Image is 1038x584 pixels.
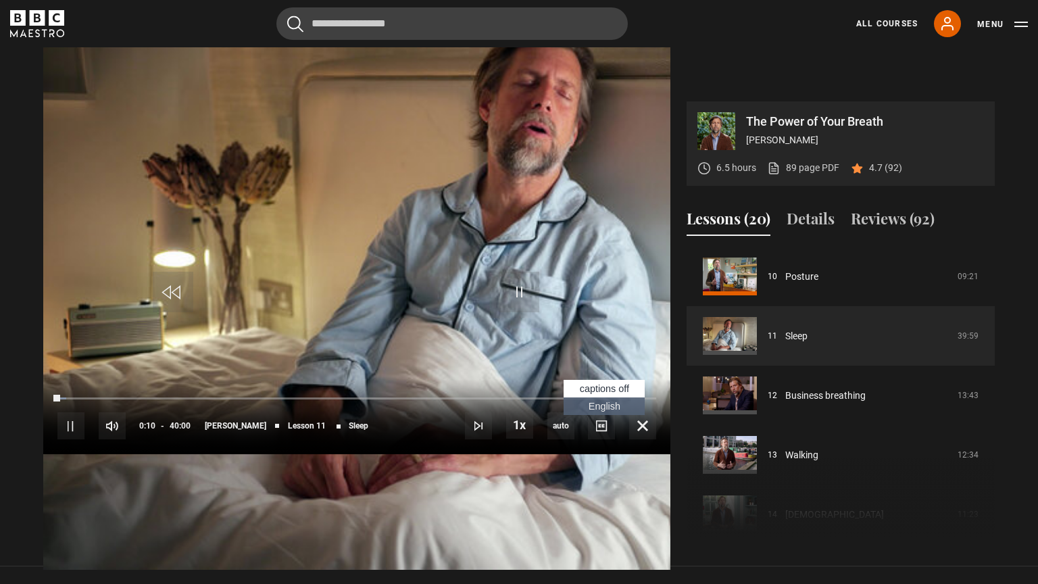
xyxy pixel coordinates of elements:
[785,389,866,403] a: Business breathing
[547,412,574,439] span: auto
[746,133,984,147] p: [PERSON_NAME]
[205,422,266,430] span: [PERSON_NAME]
[977,18,1028,31] button: Toggle navigation
[785,270,818,284] a: Posture
[57,412,84,439] button: Pause
[767,161,839,175] a: 89 page PDF
[629,412,656,439] button: Fullscreen
[465,412,492,439] button: Next Lesson
[687,208,770,236] button: Lessons (20)
[547,412,574,439] div: Current quality: 1080p
[589,401,620,412] span: English
[276,7,628,40] input: Search
[161,421,164,431] span: -
[746,116,984,128] p: The Power of Your Breath
[139,414,155,438] span: 0:10
[287,16,303,32] button: Submit the search query
[716,161,756,175] p: 6.5 hours
[43,101,670,454] video-js: Video Player
[10,10,64,37] svg: BBC Maestro
[869,161,902,175] p: 4.7 (92)
[170,414,191,438] span: 40:00
[288,422,326,430] span: Lesson 11
[856,18,918,30] a: All Courses
[785,329,808,343] a: Sleep
[99,412,126,439] button: Mute
[506,412,533,439] button: Playback Rate
[785,448,818,462] a: Walking
[57,397,656,400] div: Progress Bar
[349,422,368,430] span: Sleep
[580,383,629,394] span: captions off
[787,208,835,236] button: Details
[851,208,935,236] button: Reviews (92)
[588,412,615,439] button: Captions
